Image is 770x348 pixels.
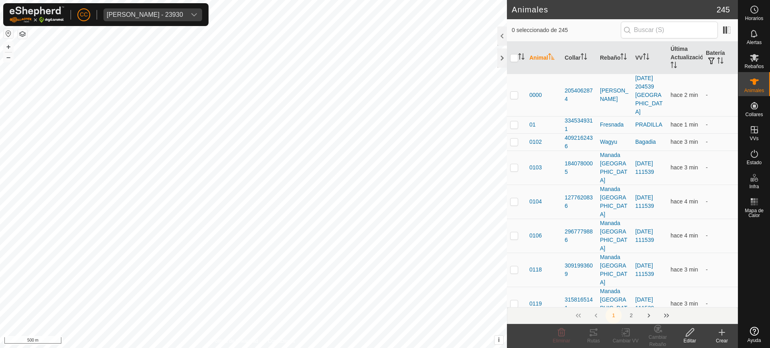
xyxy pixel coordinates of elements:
span: 5 sept 2025, 15:53 [671,300,698,307]
th: Collar [561,42,597,74]
button: Restablecer Mapa [4,29,13,38]
span: 0102 [529,138,542,146]
button: Capas del Mapa [18,29,27,39]
th: VV [632,42,667,74]
a: [DATE] 204539 [GEOGRAPHIC_DATA] [635,75,663,115]
td: - [703,133,738,151]
span: Alertas [747,40,762,45]
p-sorticon: Activar para ordenar [671,63,677,69]
a: [DATE] 111539 [635,160,654,175]
span: 5 sept 2025, 15:52 [671,139,698,145]
span: 5 sept 2025, 15:52 [671,266,698,273]
p-sorticon: Activar para ordenar [548,54,555,61]
span: Animales [744,88,764,93]
div: dropdown trigger [186,8,202,21]
a: Política de Privacidad [212,338,258,345]
div: Cambiar Rebaño [642,334,674,348]
div: Crear [706,337,738,344]
span: 0104 [529,197,542,206]
div: 3158165141 [565,296,594,312]
a: [DATE] 111539 [635,228,654,243]
a: Contáctenos [268,338,295,345]
span: 5 sept 2025, 15:52 [671,164,698,171]
span: 0119 [529,300,542,308]
th: Batería [703,42,738,74]
span: Felipe Roncero Roncero - 23930 [103,8,186,21]
div: 1840780005 [565,159,594,176]
div: 4092162436 [565,134,594,151]
a: PRADILLA [635,121,663,128]
a: [DATE] 111539 [635,194,654,209]
span: Estado [747,160,762,165]
div: 3091993609 [565,262,594,278]
th: Animal [526,42,561,74]
button: – [4,52,13,62]
span: Infra [749,184,759,189]
td: - [703,185,738,219]
span: Rebaños [744,64,764,69]
div: Editar [674,337,706,344]
div: Manada [GEOGRAPHIC_DATA] [600,287,629,321]
div: Manada [GEOGRAPHIC_DATA] [600,185,629,219]
a: Ayuda [738,324,770,346]
h2: Animales [512,5,717,14]
button: i [494,336,503,344]
div: Rutas [577,337,610,344]
span: 0118 [529,266,542,274]
button: Next Page [641,308,657,324]
span: 0106 [529,231,542,240]
div: Manada [GEOGRAPHIC_DATA] [600,219,629,253]
td: - [703,116,738,133]
input: Buscar (S) [621,22,718,38]
span: 5 sept 2025, 15:51 [671,232,698,239]
span: 5 sept 2025, 15:54 [671,121,698,128]
p-sorticon: Activar para ordenar [620,54,627,61]
div: [PERSON_NAME] - 23930 [107,12,183,18]
img: Logo Gallagher [10,6,64,23]
p-sorticon: Activar para ordenar [518,54,525,61]
span: Ayuda [748,338,761,343]
th: Rebaño [597,42,632,74]
span: Mapa de Calor [740,208,768,218]
button: Last Page [659,308,675,324]
td: - [703,219,738,253]
p-sorticon: Activar para ordenar [581,54,587,61]
span: 0000 [529,91,542,99]
div: Manada [GEOGRAPHIC_DATA] [600,253,629,287]
a: [DATE] 111539 [635,296,654,311]
div: Manada [GEOGRAPHIC_DATA] [600,151,629,185]
span: 5 sept 2025, 15:53 [671,92,698,98]
button: 1 [606,308,622,324]
span: 245 [717,4,730,16]
td: - [703,253,738,287]
a: Bagadia [635,139,656,145]
div: [PERSON_NAME] [600,86,629,103]
p-sorticon: Activar para ordenar [717,58,723,65]
span: Collares [745,112,763,117]
div: 2967779886 [565,227,594,244]
button: + [4,42,13,52]
span: i [498,336,500,343]
div: 3345349311 [565,117,594,133]
div: 2054062874 [565,86,594,103]
span: 01 [529,121,536,129]
div: 1277620836 [565,193,594,210]
th: Última Actualización [667,42,703,74]
div: Wagyu [600,138,629,146]
span: CC [80,10,88,19]
td: - [703,287,738,321]
span: 0103 [529,163,542,172]
span: 5 sept 2025, 15:52 [671,198,698,205]
span: Horarios [745,16,763,21]
div: Fresnada [600,121,629,129]
div: Cambiar VV [610,337,642,344]
span: VVs [750,136,758,141]
p-sorticon: Activar para ordenar [643,54,649,61]
span: Eliminar [553,338,570,344]
button: 2 [623,308,639,324]
td: - [703,74,738,116]
span: 0 seleccionado de 245 [512,26,621,34]
td: - [703,151,738,185]
a: [DATE] 111539 [635,262,654,277]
